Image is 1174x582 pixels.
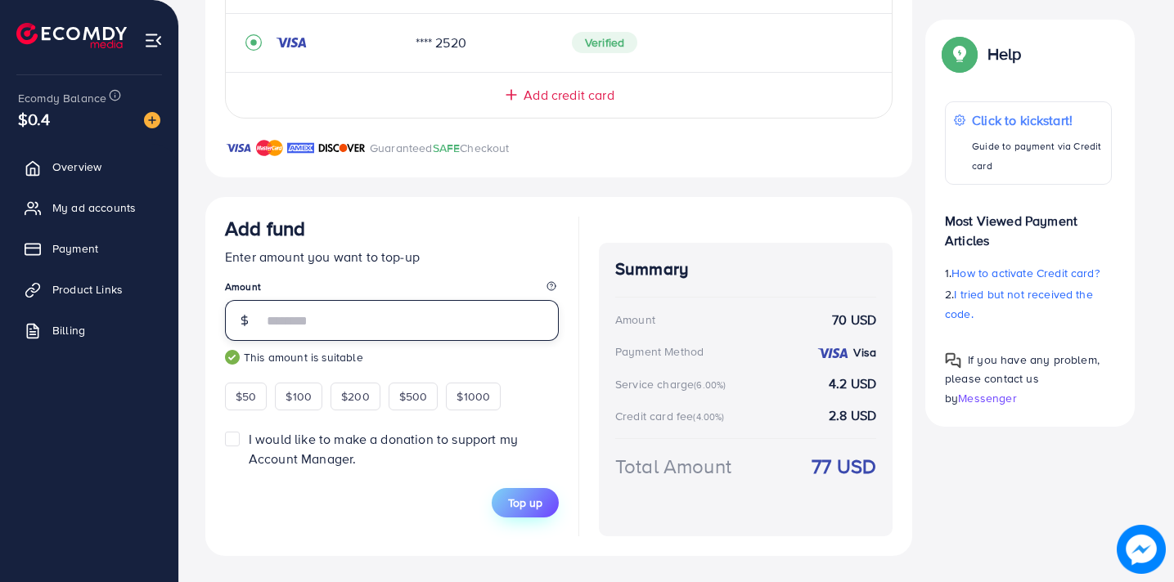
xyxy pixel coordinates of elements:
[12,232,166,265] a: Payment
[972,137,1103,176] p: Guide to payment via Credit card
[341,388,370,405] span: $200
[318,138,366,158] img: brand
[615,259,876,280] h4: Summary
[572,32,637,53] span: Verified
[52,199,136,216] span: My ad accounts
[433,140,461,156] span: SAFE
[52,240,98,257] span: Payment
[399,388,428,405] span: $500
[286,388,312,405] span: $100
[52,159,101,175] span: Overview
[945,284,1112,324] p: 2.
[16,23,127,48] img: logo
[945,39,974,69] img: Popup guide
[52,322,85,338] span: Billing
[12,150,166,183] a: Overview
[18,90,106,106] span: Ecomdy Balance
[225,350,240,365] img: guide
[249,430,518,467] span: I would like to make a donation to support my Account Manager.
[694,378,726,392] small: (6.00%)
[945,198,1112,250] p: Most Viewed Payment Articles
[987,44,1022,64] p: Help
[492,488,559,517] button: Top up
[12,273,166,306] a: Product Links
[1117,525,1166,574] img: image
[945,286,1093,322] span: I tried but not received the code.
[12,191,166,224] a: My ad accounts
[958,389,1016,405] span: Messenger
[12,314,166,347] a: Billing
[245,34,262,51] svg: record circle
[693,410,724,423] small: (4.00%)
[18,107,51,131] span: $0.4
[812,452,876,481] strong: 77 USD
[370,138,510,158] p: Guaranteed Checkout
[615,452,731,481] div: Total Amount
[275,36,308,49] img: credit
[615,408,730,424] div: Credit card fee
[945,351,1100,405] span: If you have any problem, please contact us by
[816,347,849,360] img: credit
[225,349,559,365] small: This amount is suitable
[52,281,123,298] span: Product Links
[972,110,1103,130] p: Click to kickstart!
[256,138,283,158] img: brand
[457,388,490,405] span: $1000
[287,138,314,158] img: brand
[615,343,704,360] div: Payment Method
[225,138,252,158] img: brand
[144,31,163,50] img: menu
[508,495,542,511] span: Top up
[945,263,1112,283] p: 1.
[853,344,876,360] strong: Visa
[951,265,1099,281] span: How to activate Credit card?
[829,406,876,425] strong: 2.8 USD
[225,280,559,300] legend: Amount
[236,388,256,405] span: $50
[225,247,559,266] p: Enter amount you want to top-up
[615,311,655,328] div: Amount
[829,374,876,393] strong: 4.2 USD
[945,352,961,369] img: Popup guide
[615,376,731,392] div: Service charge
[832,311,876,329] strong: 70 USD
[524,86,614,105] span: Add credit card
[144,112,160,128] img: image
[225,217,305,240] h3: Add fund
